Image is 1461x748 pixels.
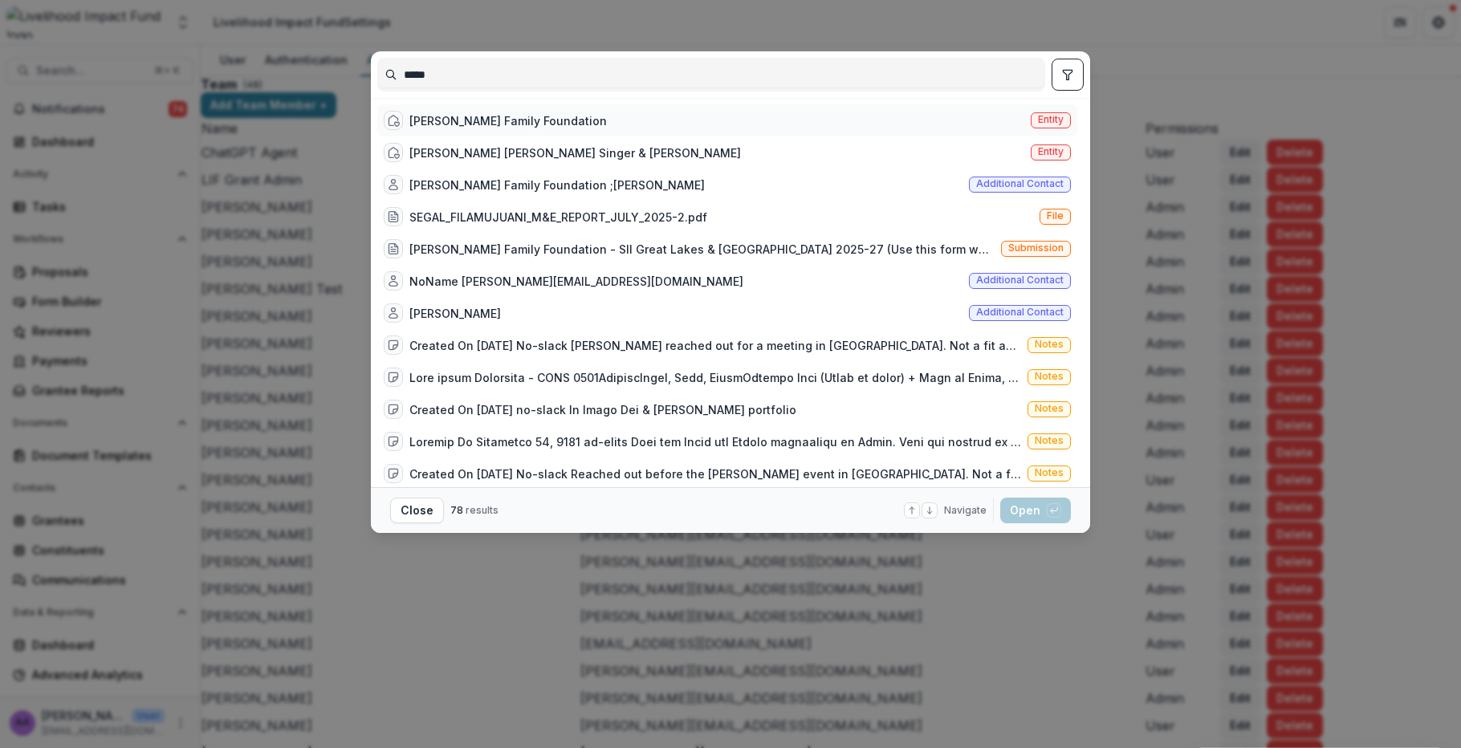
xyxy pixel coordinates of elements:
[409,273,743,290] div: NoName [PERSON_NAME][EMAIL_ADDRESS][DOMAIN_NAME]
[409,241,995,258] div: [PERSON_NAME] Family Foundation - SII Great Lakes & [GEOGRAPHIC_DATA] 2025-27 (Use this form when...
[409,209,707,226] div: SEGAL_FILAMUJUANI_M&E_REPORT_JULY_2025-2.pdf
[1038,114,1064,125] span: Entity
[409,144,741,161] div: [PERSON_NAME] [PERSON_NAME] Singer & [PERSON_NAME]
[1047,210,1064,222] span: File
[409,465,1021,482] div: Created On [DATE] No-slack Reached out before the [PERSON_NAME] event in [GEOGRAPHIC_DATA]. Not a...
[976,178,1064,189] span: Additional contact
[466,504,499,516] span: results
[390,498,444,523] button: Close
[1008,242,1064,254] span: Submission
[409,305,501,322] div: [PERSON_NAME]
[409,337,1021,354] div: Created On [DATE] No-slack [PERSON_NAME] reached out for a meeting in [GEOGRAPHIC_DATA]. Not a fi...
[409,433,1021,450] div: Loremip Do Sitametco 54, 9181 ad-elits Doei tem Incid utl Etdolo magnaaliqu en Admin. Veni qui no...
[450,504,463,516] span: 78
[1035,435,1064,446] span: Notes
[1035,467,1064,478] span: Notes
[944,503,987,518] span: Navigate
[1035,371,1064,382] span: Notes
[1038,146,1064,157] span: Entity
[1052,59,1084,91] button: toggle filters
[409,369,1021,386] div: Lore ipsum Dolorsita - CONS 0501AdipiscIngel, Sedd, EiusmOdtempo Inci (Utlab et dolor) + Magn al ...
[976,307,1064,318] span: Additional contact
[1000,498,1071,523] button: Open
[409,112,607,129] div: [PERSON_NAME] Family Foundation
[976,274,1064,286] span: Additional contact
[409,177,705,193] div: [PERSON_NAME] Family Foundation ;[PERSON_NAME]
[1035,403,1064,414] span: Notes
[1035,339,1064,350] span: Notes
[409,401,796,418] div: Created On [DATE] no-slack In Imago Dei & [PERSON_NAME] portfolio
